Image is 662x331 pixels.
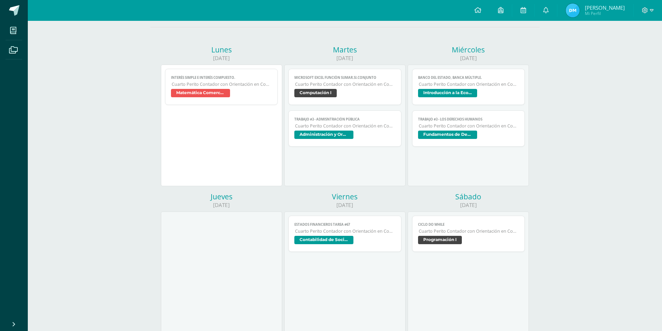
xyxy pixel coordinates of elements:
span: [PERSON_NAME] [585,4,625,11]
div: [DATE] [161,55,282,62]
span: Cuarto Perito Contador con Orientación en Computación [295,228,395,234]
span: Mi Perfil [585,10,625,16]
span: TRABAJO #3 - ADMISNTRACIÓN PÚBLICA [294,117,395,122]
div: Viernes [284,192,406,201]
a: TRABAJO #3 - ADMISNTRACIÓN PÚBLICACuarto Perito Contador con Orientación en ComputaciónAdministra... [288,110,401,147]
img: dafc148af59c007dca4c280dd3591e4f.png [566,3,580,17]
span: Matemática Comercial [171,89,230,97]
div: Miércoles [408,45,529,55]
span: Microsoft Excel Función Sumar.Si.conjunto [294,75,395,80]
div: [DATE] [161,201,282,209]
div: Sábado [408,192,529,201]
span: Cuarto Perito Contador con Orientación en Computación [419,81,519,87]
div: [DATE] [408,201,529,209]
span: Introducción a la Economía [418,89,477,97]
span: Programación I [418,236,462,244]
span: Cuarto Perito Contador con Orientación en Computación [419,123,519,129]
div: [DATE] [284,201,406,209]
a: Microsoft Excel Función Sumar.Si.conjuntoCuarto Perito Contador con Orientación en ComputaciónCom... [288,69,401,105]
a: Interés simple e interés compuesto.Cuarto Perito Contador con Orientación en ComputaciónMatemátic... [165,69,278,105]
div: Jueves [161,192,282,201]
span: Banco del Estado, Banca Múltiple. [418,75,519,80]
div: Martes [284,45,406,55]
span: Interés simple e interés compuesto. [171,75,272,80]
span: TRABAJO #3 - LOS DERECHOS HUMANOS [418,117,519,122]
span: Estados Financieros Tarea #67 [294,222,395,227]
span: Fundamentos de Derecho [418,131,477,139]
span: Administración y Organización de Oficina [294,131,353,139]
a: TRABAJO #3 - LOS DERECHOS HUMANOSCuarto Perito Contador con Orientación en ComputaciónFundamentos... [412,110,525,147]
span: Cuarto Perito Contador con Orientación en Computación [295,81,395,87]
span: Ciclo do while [418,222,519,227]
div: [DATE] [284,55,406,62]
span: Cuarto Perito Contador con Orientación en Computación [295,123,395,129]
div: [DATE] [408,55,529,62]
a: Ciclo do whileCuarto Perito Contador con Orientación en ComputaciónProgramación I [412,216,525,252]
span: Computación I [294,89,337,97]
a: Banco del Estado, Banca Múltiple.Cuarto Perito Contador con Orientación en ComputaciónIntroducció... [412,69,525,105]
span: Contabilidad de Sociedades [294,236,353,244]
a: Estados Financieros Tarea #67Cuarto Perito Contador con Orientación en ComputaciónContabilidad de... [288,216,401,252]
div: Lunes [161,45,282,55]
span: Cuarto Perito Contador con Orientación en Computación [172,81,272,87]
span: Cuarto Perito Contador con Orientación en Computación [419,228,519,234]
